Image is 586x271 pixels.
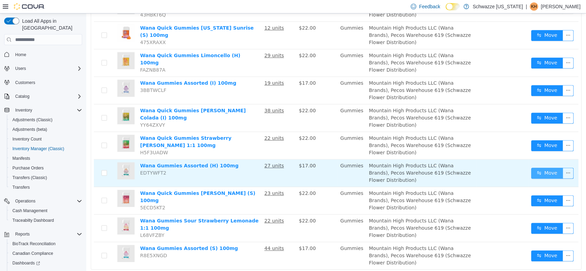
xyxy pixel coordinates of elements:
[12,230,82,238] span: Reports
[251,201,280,229] td: Gummies
[12,230,32,238] button: Reports
[178,94,198,100] u: 38 units
[31,149,48,166] img: Wana Gummies Assorted (H) 100mg hero shot
[12,165,44,171] span: Purchase Orders
[476,127,487,138] button: icon: ellipsis
[19,18,82,31] span: Load All Apps in [GEOGRAPHIC_DATA]
[12,197,82,205] span: Operations
[54,122,145,135] a: Wana Quick Gummies Strawberry [PERSON_NAME] 1:1 100mg
[10,135,45,143] a: Inventory Count
[445,127,477,138] button: icon: swapMove
[445,72,477,83] button: icon: swapMove
[7,249,85,258] button: Canadian Compliance
[251,146,280,174] td: Gummies
[54,239,81,245] span: R8E5XNGD
[472,2,523,11] p: Schwazze [US_STATE]
[7,258,85,268] a: Dashboards
[283,94,385,114] span: Mountain High Products LLC (Wana Brands), Pecos Warehouse 619 (Schwazze Flower Distribution)
[14,3,45,10] img: Cova
[31,94,48,111] img: Wana Quick Gummies Pina Colada (I) 100mg hero shot
[213,205,229,210] span: $22.00
[283,39,385,59] span: Mountain High Products LLC (Wana Brands), Pecos Warehouse 619 (Schwazze Flower Distribution)
[445,154,477,165] button: icon: swapMove
[10,154,82,163] span: Manifests
[446,10,446,11] span: Dark Mode
[12,79,38,87] a: Customers
[526,2,527,11] p: |
[1,196,85,206] button: Operations
[178,122,198,127] u: 22 units
[12,51,29,59] a: Home
[445,99,477,110] button: icon: swapMove
[12,260,40,266] span: Dashboards
[419,3,440,10] span: Feedback
[213,232,229,238] span: $17.00
[10,240,58,248] a: BioTrack Reconciliation
[1,92,85,101] button: Catalog
[7,115,85,125] button: Adjustments (Classic)
[1,105,85,115] button: Inventory
[7,239,85,249] button: BioTrack Reconciliation
[445,209,477,220] button: icon: swapMove
[54,94,159,107] a: Wana Quick Gummies [PERSON_NAME] Colada (I) 100mg
[10,135,82,143] span: Inventory Count
[476,237,487,248] button: icon: ellipsis
[12,92,32,101] button: Catalog
[54,136,82,142] span: H5F3UADW
[476,154,487,165] button: icon: ellipsis
[12,146,64,152] span: Inventory Manager (Classic)
[1,77,85,87] button: Customers
[7,134,85,144] button: Inventory Count
[12,117,52,123] span: Adjustments (Classic)
[31,231,48,249] img: Wana Gummies Assorted (S) 100mg hero shot
[12,241,56,247] span: BioTrack Reconciliation
[31,11,48,28] img: Wana Quick Gummies Colorado Sunrise (S) 100mg hero shot
[251,174,280,201] td: Gummies
[10,154,33,163] a: Manifests
[283,232,385,252] span: Mountain High Products LLC (Wana Brands), Pecos Warehouse 619 (Schwazze Flower Distribution)
[10,125,82,134] span: Adjustments (beta)
[251,36,280,63] td: Gummies
[445,182,477,193] button: icon: swapMove
[10,116,82,124] span: Adjustments (Classic)
[31,176,48,194] img: Wana Quick Gummies Peach Bellini (S) 100mg hero shot
[31,121,48,138] img: Wana Quick Gummies Strawberry Margarita 1:1 100mg hero shot
[12,64,29,73] button: Users
[10,259,43,267] a: Dashboards
[7,144,85,154] button: Inventory Manager (Classic)
[213,177,229,183] span: $22.00
[10,259,82,267] span: Dashboards
[10,164,47,172] a: Purchase Orders
[213,149,229,155] span: $17.00
[7,163,85,173] button: Purchase Orders
[178,67,198,72] u: 19 units
[54,54,79,59] span: FAZNB87A
[10,174,50,182] a: Transfers (Classic)
[10,145,67,153] a: Inventory Manager (Classic)
[7,206,85,216] button: Cash Management
[283,12,385,32] span: Mountain High Products LLC (Wana Brands), Pecos Warehouse 619 (Schwazze Flower Distribution)
[476,44,487,55] button: icon: ellipsis
[15,80,35,85] span: Customers
[54,39,154,52] a: Wana Quick Gummies Limoncello (H) 100mg
[15,66,26,71] span: Users
[445,44,477,55] button: icon: swapMove
[54,67,150,72] a: Wana Gummies Assorted (I) 100mg
[446,3,460,10] input: Dark Mode
[15,231,30,237] span: Reports
[54,109,79,114] span: YY64ZXVY
[10,207,50,215] a: Cash Management
[10,240,82,248] span: BioTrack Reconciliation
[7,154,85,163] button: Manifests
[178,149,198,155] u: 27 units
[541,2,580,11] p: [PERSON_NAME]
[12,127,47,132] span: Adjustments (beta)
[10,249,56,258] a: Canadian Compliance
[251,8,280,36] td: Gummies
[12,175,47,180] span: Transfers (Classic)
[12,185,30,190] span: Transfers
[12,136,42,142] span: Inventory Count
[251,91,280,118] td: Gummies
[7,183,85,192] button: Transfers
[213,39,229,45] span: $22.00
